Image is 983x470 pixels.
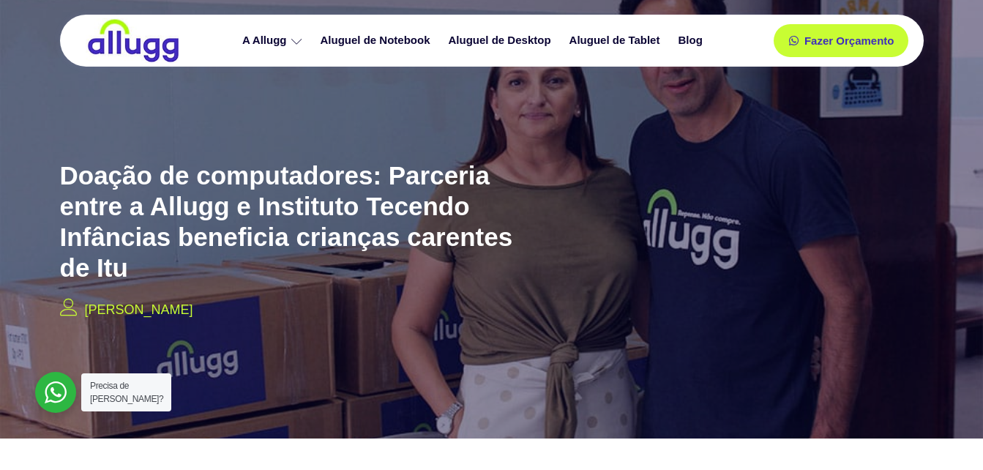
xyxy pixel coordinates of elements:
[85,300,193,320] p: [PERSON_NAME]
[60,160,528,283] h2: Doação de computadores: Parceria entre a Allugg e Instituto Tecendo Infâncias beneficia crianças ...
[90,381,163,404] span: Precisa de [PERSON_NAME]?
[562,28,671,53] a: Aluguel de Tablet
[313,28,441,53] a: Aluguel de Notebook
[441,28,562,53] a: Aluguel de Desktop
[774,24,909,57] a: Fazer Orçamento
[670,28,713,53] a: Blog
[804,35,894,46] span: Fazer Orçamento
[235,28,313,53] a: A Allugg
[86,18,181,63] img: locação de TI é Allugg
